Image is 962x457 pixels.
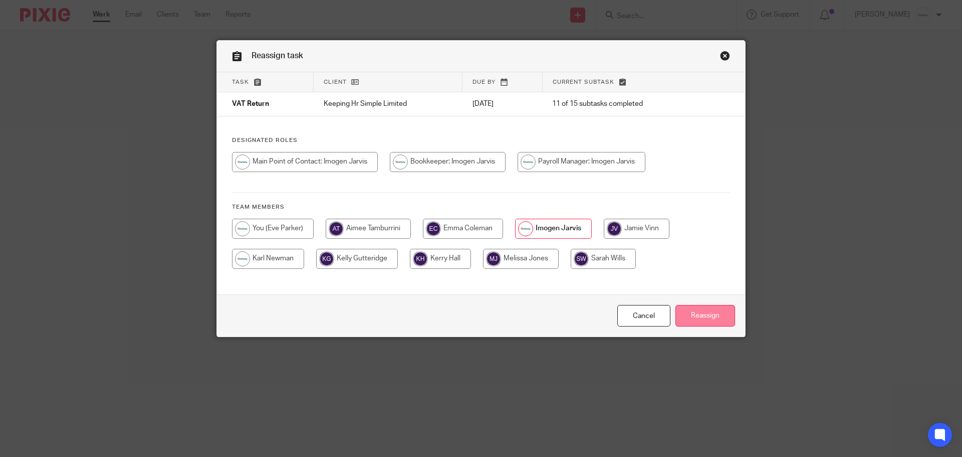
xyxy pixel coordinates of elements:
[232,136,730,144] h4: Designated Roles
[472,99,533,109] p: [DATE]
[324,99,452,109] p: Keeping Hr Simple Limited
[553,79,614,85] span: Current subtask
[324,79,347,85] span: Client
[617,305,670,327] a: Close this dialog window
[232,79,249,85] span: Task
[720,51,730,64] a: Close this dialog window
[472,79,496,85] span: Due by
[675,305,735,327] input: Reassign
[542,92,701,116] td: 11 of 15 subtasks completed
[232,203,730,211] h4: Team members
[252,52,303,60] span: Reassign task
[232,101,269,108] span: VAT Return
